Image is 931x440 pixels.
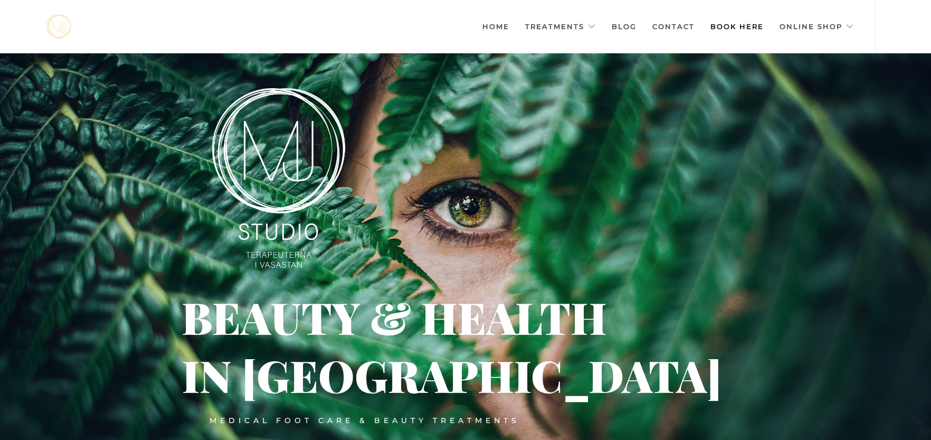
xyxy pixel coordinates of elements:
[612,22,636,31] font: Blog
[525,22,584,31] font: Treatments
[46,15,71,39] a: mjstudio mjstudio mjstudio
[482,22,509,31] font: Home
[710,22,764,31] font: Book here
[182,287,607,346] font: Beauty & Health
[780,22,842,31] font: Online shop
[210,416,520,425] font: Medical foot care & beauty treatments
[182,345,721,404] font: in [GEOGRAPHIC_DATA]
[46,15,71,39] img: mjstudio
[652,22,695,31] font: Contact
